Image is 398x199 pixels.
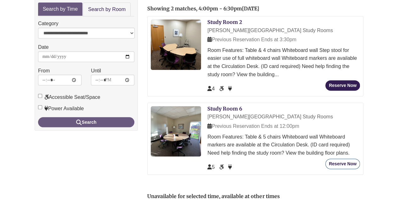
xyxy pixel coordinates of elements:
[38,20,59,28] label: Category
[207,133,360,157] div: Room Features: Table & 5 chairs Whiteboard wall Whiteboard markers are available at the Circulati...
[151,20,201,70] img: Study Room 2
[325,80,360,91] button: Reserve Now
[207,123,299,129] span: Previous Reservation Ends at 12:00pm
[38,67,50,75] label: From
[38,93,100,101] label: Accessible Seat/Space
[207,37,296,42] span: Previous Reservation Ends at 3:30pm
[207,19,242,25] a: Study Room 2
[207,86,215,91] span: The capacity of this space
[151,106,201,156] img: Study Room 6
[38,43,49,51] label: Date
[38,117,134,127] button: Search
[219,164,225,170] span: Accessible Seat/Space
[207,26,360,35] div: [PERSON_NAME][GEOGRAPHIC_DATA] Study Rooms
[83,3,131,17] a: Search by Room
[219,86,225,91] span: Accessible Seat/Space
[38,105,42,109] input: Power Available
[196,5,259,12] span: , 4:00pm - 6:30pm[DATE]
[147,6,363,12] h2: Showing 2 matches
[38,94,42,98] input: Accessible Seat/Space
[207,113,360,121] div: [PERSON_NAME][GEOGRAPHIC_DATA] Study Rooms
[228,164,232,170] span: Power Available
[228,86,232,91] span: Power Available
[207,105,242,112] a: Study Room 6
[207,46,360,78] div: Room Features: Table & 4 chairs Whiteboard wall Step stool for easier use of full whiteboard wall...
[207,164,215,170] span: The capacity of this space
[91,67,101,75] label: Until
[38,105,84,113] label: Power Available
[38,3,82,16] a: Search by Time
[325,159,360,169] button: Reserve Now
